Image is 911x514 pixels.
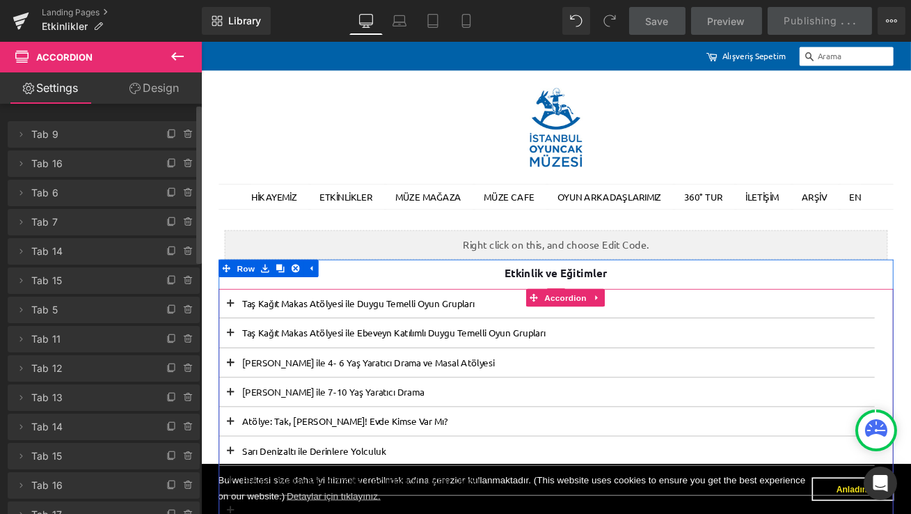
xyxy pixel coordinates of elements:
input: Arama [710,6,821,29]
span: Accordion [404,293,461,314]
p: Sarı Denizaltı ile Derinlere Yolculuk [49,478,771,492]
button: More [878,7,905,35]
a: New Library [202,7,271,35]
a: Tablet [416,7,450,35]
a: Expand / Collapse [461,293,479,314]
span: Tab 9 [31,121,148,148]
a: İLETİŞİM [635,169,699,198]
a: Clone Row [85,258,103,279]
span: Tab 5 [31,297,148,323]
div: Open Intercom Messenger [864,467,897,500]
a: Mobile [450,7,483,35]
a: ETKİNLİKLER [130,169,217,198]
span: Tab 16 [31,150,148,177]
font: [PERSON_NAME] ile 4- 6 Yaş Yaratıcı Drama ve Masal Atölyesi [49,373,348,387]
font: Etkinlik ve Eğitimler [360,266,482,282]
img: İstanbul Oyuncak Müzesi [390,55,452,148]
span: Save [646,14,669,29]
a: HİKAYEMİZ [59,169,127,198]
span: Row [39,258,67,279]
a: MÜZE CAFE [325,169,409,198]
a: Design [104,72,205,104]
a: EN [759,169,783,198]
span: Tab 13 [31,384,148,411]
span: Library [228,15,261,27]
span: Tab 15 [31,443,148,469]
a: Save row [67,258,85,279]
span: Tab 6 [31,180,148,206]
p: Taş Kağıt Makas Atölyesi ile Ebeveyn Katılımlı Duygu Temelli Oyun Grupları [49,338,771,352]
span: Tab 7 [31,209,148,235]
span: Etkinlikler [42,21,88,32]
p: Taş Kağıt Makas Atölyesi ile Duygu Temelli Oyun Grupları [49,304,771,317]
button: Redo [596,7,624,35]
span: Tab 11 [31,326,148,352]
a: MÜZE MAĞAZA [220,169,322,198]
button: Undo [562,7,590,35]
span: Accordion [36,52,93,63]
a: ARŞİV [702,169,756,198]
a: Laptop [383,7,416,35]
a: 360° TUR [562,169,633,198]
a: OYUN ARKADAŞLARIMIZ [412,169,560,198]
span: Tab 15 [31,267,148,294]
span: Tab 12 [31,355,148,382]
a: Landing Pages [42,7,202,18]
p: Atölye: Tak, [PERSON_NAME]! Evde Kimse Var Mı? [49,444,771,457]
span: Preview [708,14,745,29]
a: Preview [691,7,762,35]
span: Tab 14 [31,414,148,440]
font: [PERSON_NAME] ile 7-10 Yaş Yaratıcı Drama [49,408,264,422]
a: Desktop [349,7,383,35]
a: Expand / Collapse [121,258,139,279]
span: Tab 16 [31,472,148,499]
a: Remove Row [103,258,121,279]
a: Alışveriş Sepetim [618,9,694,26]
span: Tab 14 [31,238,148,265]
